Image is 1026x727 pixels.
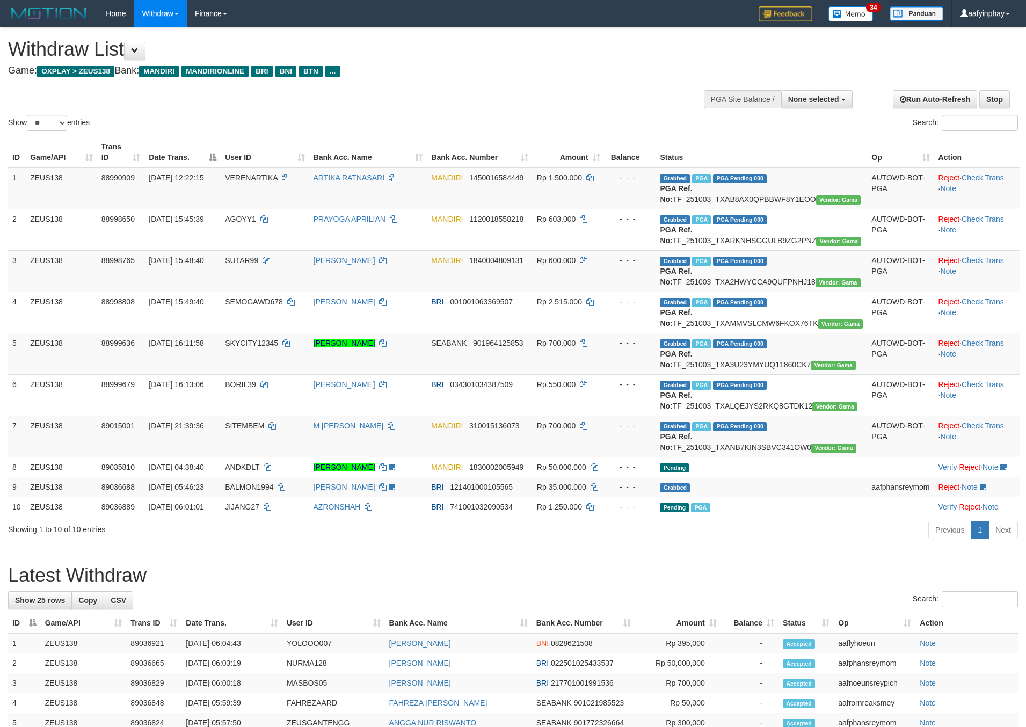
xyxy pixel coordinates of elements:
[450,483,513,491] span: Copy 121401000105565 to clipboard
[915,613,1018,633] th: Action
[26,374,97,416] td: ZEUS138
[26,209,97,250] td: ZEUS138
[469,421,519,430] span: Copy 310015136073 to clipboard
[389,699,487,707] a: FAHREZA [PERSON_NAME]
[225,256,258,265] span: SUTAR99
[427,137,533,168] th: Bank Acc. Number: activate to sort column ascending
[867,137,934,168] th: Op: activate to sort column ascending
[8,565,1018,586] h1: Latest Withdraw
[126,693,181,713] td: 89036848
[282,653,385,673] td: NURMA128
[788,95,839,104] span: None selected
[126,653,181,673] td: 89036665
[536,639,549,648] span: BNI
[938,503,957,511] a: Verify
[609,482,652,492] div: - - -
[8,591,72,609] a: Show 25 rows
[181,613,282,633] th: Date Trans.: activate to sort column ascending
[609,462,652,472] div: - - -
[181,653,282,673] td: [DATE] 06:03:19
[867,416,934,457] td: AUTOWD-BOT-PGA
[8,477,26,497] td: 9
[104,591,133,609] a: CSV
[41,613,127,633] th: Game/API: activate to sort column ascending
[934,477,1020,497] td: ·
[721,673,778,693] td: -
[8,374,26,416] td: 6
[783,679,815,688] span: Accepted
[282,693,385,713] td: FAHREZAARD
[537,483,586,491] span: Rp 35.000.000
[660,226,692,245] b: PGA Ref. No:
[181,66,249,77] span: MANDIRIONLINE
[721,633,778,653] td: -
[389,659,451,667] a: [PERSON_NAME]
[41,693,127,713] td: ZEUS138
[41,673,127,693] td: ZEUS138
[971,521,989,539] a: 1
[149,421,203,430] span: [DATE] 21:39:36
[533,137,605,168] th: Amount: activate to sort column ascending
[537,215,576,223] span: Rp 603.000
[536,659,549,667] span: BRI
[149,339,203,347] span: [DATE] 16:11:58
[940,432,956,441] a: Note
[938,483,960,491] a: Reject
[962,215,1004,223] a: Check Trans
[660,350,692,369] b: PGA Ref. No:
[934,497,1020,517] td: · ·
[660,391,692,410] b: PGA Ref. No:
[149,463,203,471] span: [DATE] 04:38:40
[282,613,385,633] th: User ID: activate to sort column ascending
[721,653,778,673] td: -
[692,174,711,183] span: Marked by aafsolysreylen
[111,596,126,605] span: CSV
[450,297,513,306] span: Copy 001001063369507 to clipboard
[389,718,477,727] a: ANGGA NUR RISWANTO
[8,292,26,333] td: 4
[26,250,97,292] td: ZEUS138
[605,137,656,168] th: Balance
[225,483,273,491] span: BALMON1994
[139,66,179,77] span: MANDIRI
[920,639,936,648] a: Note
[781,90,853,108] button: None selected
[893,90,977,108] a: Run Auto-Refresh
[101,483,135,491] span: 89036688
[713,257,767,266] span: PGA Pending
[962,173,1004,182] a: Check Trans
[8,333,26,374] td: 5
[660,308,692,328] b: PGA Ref. No:
[26,137,97,168] th: Game/API: activate to sort column ascending
[309,137,427,168] th: Bank Acc. Name: activate to sort column ascending
[469,173,523,182] span: Copy 1450016584449 to clipboard
[962,256,1004,265] a: Check Trans
[962,297,1004,306] a: Check Trans
[660,267,692,286] b: PGA Ref. No:
[867,209,934,250] td: AUTOWD-BOT-PGA
[149,215,203,223] span: [DATE] 15:45:39
[812,402,857,411] span: Vendor URL: https://trx31.1velocity.biz
[867,374,934,416] td: AUTOWD-BOT-PGA
[221,137,309,168] th: User ID: activate to sort column ascending
[867,333,934,374] td: AUTOWD-BOT-PGA
[314,215,385,223] a: PRAYOGA APRILIAN
[126,633,181,653] td: 89036921
[934,209,1020,250] td: · ·
[778,613,834,633] th: Status: activate to sort column ascending
[828,6,874,21] img: Button%20Memo.svg
[314,380,375,389] a: [PERSON_NAME]
[934,416,1020,457] td: · ·
[26,333,97,374] td: ZEUS138
[660,422,690,431] span: Grabbed
[783,659,815,668] span: Accepted
[818,319,863,329] span: Vendor URL: https://trx31.1velocity.biz
[101,503,135,511] span: 89036889
[938,339,960,347] a: Reject
[609,338,652,348] div: - - -
[8,673,41,693] td: 3
[983,503,999,511] a: Note
[149,483,203,491] span: [DATE] 05:46:23
[759,6,812,21] img: Feedback.jpg
[8,633,41,653] td: 1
